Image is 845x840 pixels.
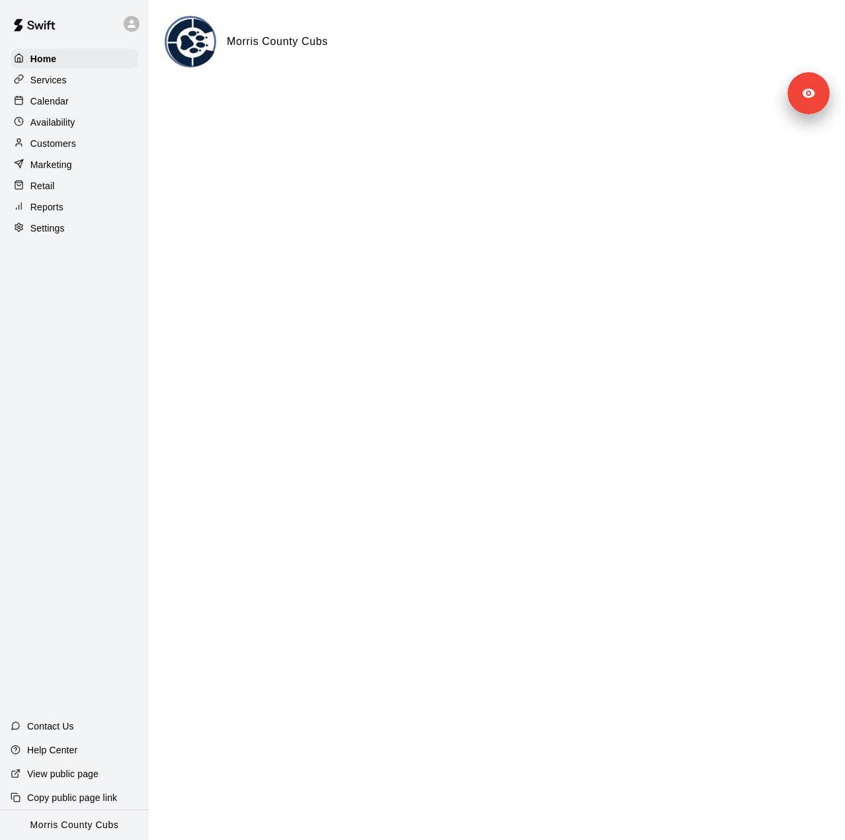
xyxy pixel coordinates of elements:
p: Morris County Cubs [30,818,119,832]
a: Marketing [11,155,138,175]
a: Customers [11,134,138,153]
p: Settings [30,222,65,235]
a: Reports [11,197,138,217]
h6: Morris County Cubs [227,33,328,50]
img: Morris County Cubs logo [167,18,216,67]
p: View public page [27,767,99,780]
p: Copy public page link [27,791,117,804]
a: Calendar [11,91,138,111]
p: Home [30,52,57,65]
p: Customers [30,137,76,150]
a: Services [11,70,138,90]
p: Contact Us [27,720,74,733]
p: Marketing [30,158,72,171]
p: Retail [30,179,55,192]
p: Availability [30,116,75,129]
a: Availability [11,112,138,132]
a: Settings [11,218,138,238]
p: Calendar [30,95,69,108]
p: Services [30,73,67,87]
p: Reports [30,200,63,214]
a: Home [11,49,138,69]
p: Help Center [27,743,77,757]
a: Retail [11,176,138,196]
